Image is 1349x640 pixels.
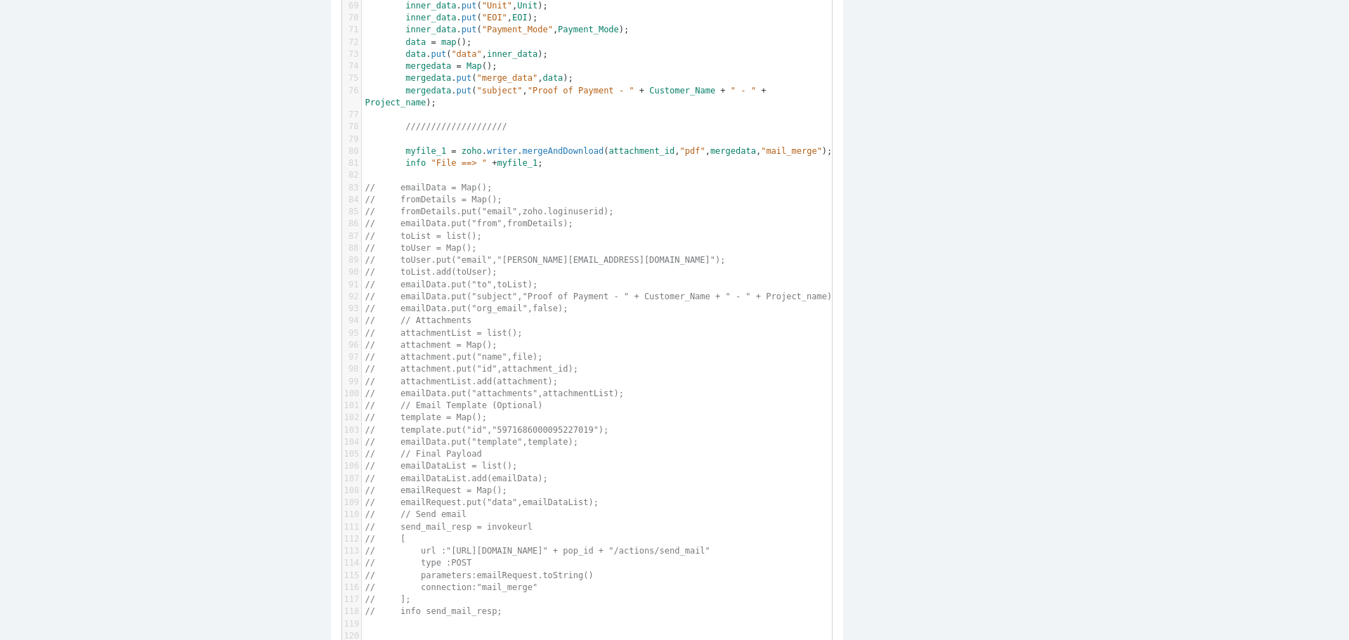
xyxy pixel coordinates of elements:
[365,400,543,410] span: // // Email Template (Optional)
[365,582,538,592] span: // connection:"mail_merge"
[365,231,482,241] span: // toList = list();
[441,37,457,47] span: map
[542,73,563,83] span: data
[342,266,361,278] div: 90
[482,1,512,11] span: "Unit"
[405,13,456,22] span: inner_data
[365,13,538,22] span: . ( , );
[405,1,456,11] span: inner_data
[342,291,361,303] div: 92
[365,328,523,338] span: // attachmentList = list();
[477,86,523,96] span: "subject"
[761,86,766,96] span: +
[365,570,594,580] span: // parameters:emailRequest.toString()
[342,594,361,606] div: 117
[639,86,644,96] span: +
[365,509,467,519] span: // // Send email
[365,73,573,83] span: . ( , );
[342,570,361,582] div: 115
[365,243,477,253] span: // toUser = Map();
[720,86,725,96] span: +
[342,121,361,133] div: 78
[482,13,507,22] span: "EOI"
[365,86,771,107] span: . ( , );
[731,86,756,96] span: " - "
[365,195,502,204] span: // fromDetails = Map();
[342,460,361,472] div: 106
[342,412,361,424] div: 102
[482,25,553,34] span: "Payment_Mode"
[342,145,361,157] div: 80
[342,133,361,145] div: 79
[342,327,361,339] div: 95
[342,218,361,230] div: 86
[528,86,634,96] span: "Proof of Payment - "
[487,146,517,156] span: writer
[405,61,451,71] span: mergedata
[761,146,822,156] span: "mail_merge"
[342,37,361,48] div: 72
[710,146,756,156] span: mergedata
[405,158,426,168] span: info
[365,546,710,556] span: // url :"[URL][DOMAIN_NAME]" + pop_id + "/actions/send_mail"
[512,13,528,22] span: EOI
[342,582,361,594] div: 116
[365,158,543,168] span: ;
[457,86,472,96] span: put
[342,169,361,181] div: 82
[342,48,361,60] div: 73
[365,303,568,313] span: // emailData.put("org_email",false);
[649,86,715,96] span: Customer_Name
[342,473,361,485] div: 107
[457,73,472,83] span: put
[365,425,609,435] span: // template.put("id","5971686000095227019");
[405,146,446,156] span: myfile_1
[451,49,481,59] span: "data"
[365,98,426,107] span: Project_name
[431,158,486,168] span: "File ==> "
[342,533,361,545] div: 112
[365,377,559,386] span: // attachmentList.add(attachment);
[342,279,361,291] div: 91
[342,363,361,375] div: 98
[457,61,462,71] span: =
[405,49,426,59] span: data
[365,449,482,459] span: // // Final Payload
[365,534,406,544] span: // [
[365,315,472,325] span: // // Attachments
[405,73,451,83] span: mergedata
[431,37,436,47] span: =
[342,388,361,400] div: 100
[365,292,838,301] span: // emailData.put("subject","Proof of Payment - " + Customer_Name + " - " + Project_name);
[342,85,361,97] div: 76
[342,60,361,72] div: 74
[365,25,630,34] span: . ( , );
[342,545,361,557] div: 113
[342,618,361,630] div: 119
[342,424,361,436] div: 103
[342,339,361,351] div: 96
[365,364,578,374] span: // attachment.put("id",attachment_id);
[342,509,361,521] div: 110
[342,606,361,618] div: 118
[405,37,426,47] span: data
[558,25,619,34] span: Payment_Mode
[467,61,482,71] span: Map
[365,49,548,59] span: . ( , );
[342,194,361,206] div: 84
[405,86,451,96] span: mergedata
[342,351,361,363] div: 97
[365,352,543,362] span: // attachment.put("name",file);
[365,340,497,350] span: // attachment = Map();
[342,109,361,121] div: 77
[517,1,537,11] span: Unit
[451,146,456,156] span: =
[365,474,548,483] span: // emailDataList.add(emailData);
[365,267,497,277] span: // toList.add(toUser);
[365,61,497,71] span: ();
[365,218,573,228] span: // emailData.put("from",fromDetails);
[365,558,472,568] span: // type :POST
[342,230,361,242] div: 87
[365,388,624,398] span: // emailData.put("attachments",attachmentList);
[365,412,487,422] span: // template = Map();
